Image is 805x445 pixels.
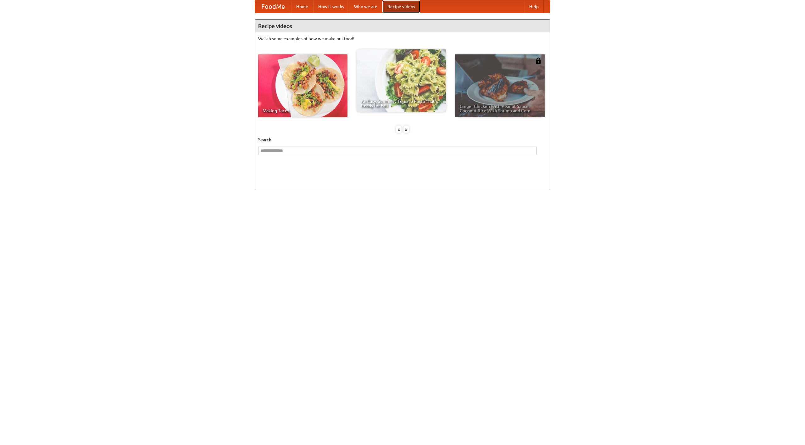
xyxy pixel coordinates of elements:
a: Making Tacos [258,54,347,117]
a: An Easy, Summery Tomato Pasta That's Ready for Fall [357,49,446,112]
h4: Recipe videos [255,20,550,32]
a: Help [524,0,544,13]
a: Home [291,0,313,13]
span: An Easy, Summery Tomato Pasta That's Ready for Fall [361,99,441,108]
h5: Search [258,136,547,143]
img: 483408.png [535,58,541,64]
div: » [403,125,409,133]
a: Recipe videos [382,0,420,13]
div: « [396,125,402,133]
a: Who we are [349,0,382,13]
a: FoodMe [255,0,291,13]
span: Making Tacos [263,108,343,113]
a: How it works [313,0,349,13]
p: Watch some examples of how we make our food! [258,36,547,42]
